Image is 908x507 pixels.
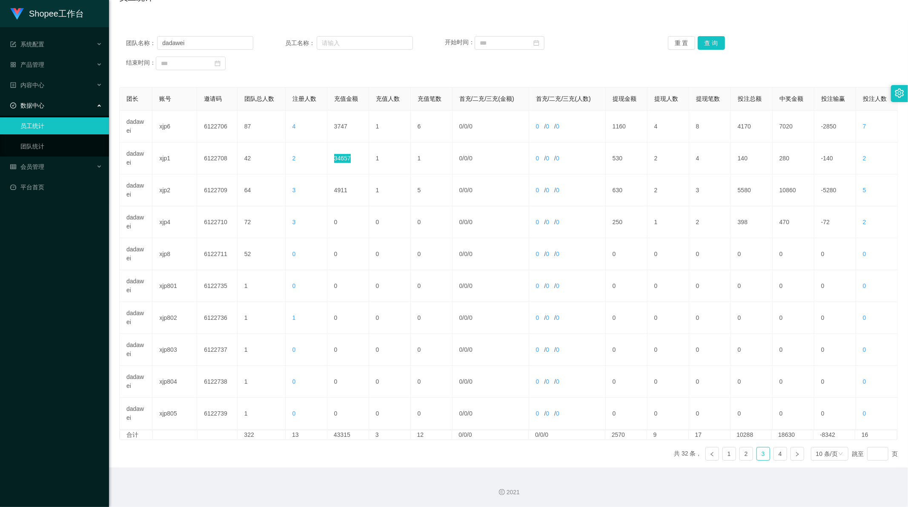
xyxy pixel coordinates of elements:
[469,346,473,353] span: 0
[327,238,369,270] td: 0
[238,302,286,334] td: 1
[533,40,539,46] i: 图标: calendar
[453,270,529,302] td: / /
[464,155,467,162] span: 0
[411,142,453,174] td: 1
[647,270,689,302] td: 0
[774,447,787,460] a: 4
[159,95,171,102] span: 账号
[606,238,647,270] td: 0
[327,334,369,366] td: 0
[895,88,904,98] i: 图标: setting
[556,346,559,353] span: 0
[731,111,773,142] td: 4170
[376,95,400,102] span: 充值人数
[152,334,197,366] td: xjp803
[536,314,539,321] span: 0
[464,410,467,417] span: 0
[529,398,606,430] td: / /
[689,206,731,238] td: 2
[369,334,411,366] td: 0
[731,174,773,206] td: 5580
[197,366,238,398] td: 6122738
[863,219,866,225] span: 2
[120,430,153,439] td: 合计
[689,430,730,439] td: 17
[814,334,856,366] td: 0
[546,410,549,417] span: 0
[152,142,197,174] td: xjp1
[327,430,369,439] td: 43315
[546,219,549,225] span: 0
[536,155,539,162] span: 0
[292,219,296,225] span: 3
[453,238,529,270] td: / /
[529,238,606,270] td: / /
[469,251,473,257] span: 0
[369,366,411,398] td: 0
[529,174,606,206] td: / /
[606,206,647,238] td: 250
[689,270,731,302] td: 0
[126,95,138,102] span: 团长
[606,142,647,174] td: 530
[556,123,559,130] span: 0
[292,187,296,194] span: 3
[292,155,296,162] span: 2
[705,447,719,461] li: 上一页
[469,410,473,417] span: 0
[10,62,16,68] i: 图标: appstore-o
[740,447,753,460] a: 2
[197,302,238,334] td: 6122736
[120,302,152,334] td: dadawei
[453,334,529,366] td: / /
[369,206,411,238] td: 0
[647,111,689,142] td: 4
[647,430,689,439] td: 9
[606,398,647,430] td: 0
[816,447,838,460] div: 10 条/页
[334,95,358,102] span: 充值金额
[152,302,197,334] td: xjp802
[757,447,770,460] a: 3
[10,8,24,20] img: logo.9652507e.png
[772,430,813,439] td: 18630
[814,398,856,430] td: 0
[814,302,856,334] td: 0
[546,378,549,385] span: 0
[152,270,197,302] td: xjp801
[292,346,296,353] span: 0
[411,206,453,238] td: 0
[238,430,286,439] td: 322
[292,282,296,289] span: 0
[120,142,152,174] td: dadawei
[292,123,296,130] span: 4
[814,270,856,302] td: 0
[689,142,731,174] td: 4
[731,206,773,238] td: 398
[120,111,152,142] td: dadawei
[152,238,197,270] td: xjp8
[814,238,856,270] td: 0
[453,206,529,238] td: / /
[814,174,856,206] td: -5280
[286,430,327,439] td: 13
[773,238,814,270] td: 0
[647,238,689,270] td: 0
[731,366,773,398] td: 0
[292,378,296,385] span: 0
[722,447,736,461] li: 1
[668,36,695,50] button: 重 置
[238,270,286,302] td: 1
[10,164,16,170] i: 图标: table
[10,179,102,196] a: 图标: dashboard平台首页
[292,410,296,417] span: 0
[606,366,647,398] td: 0
[773,270,814,302] td: 0
[773,174,814,206] td: 10860
[469,123,473,130] span: 0
[773,447,787,461] li: 4
[459,187,463,194] span: 0
[317,36,413,50] input: 请输入
[814,206,856,238] td: -72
